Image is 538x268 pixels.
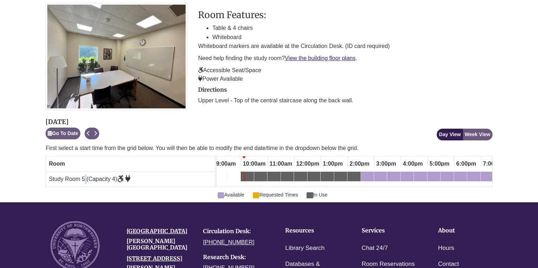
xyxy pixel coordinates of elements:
[401,158,425,170] span: 4:00pm
[198,96,492,105] p: Upper Level - Top of the central staircase along the back wall.
[46,128,80,139] button: Go To Date
[428,158,451,170] span: 5:00pm
[294,172,307,184] a: 12:00pm Wednesday, October 8, 2025 - Study Room 5 - In Use
[285,227,340,234] h4: Resources
[198,87,492,105] div: directions
[203,228,269,235] h4: Circulation Desk:
[321,158,345,170] span: 1:00pm
[285,243,325,253] a: Library Search
[198,10,492,20] h3: Room Features:
[267,172,281,184] a: 11:00am Wednesday, October 8, 2025 - Study Room 5 - In Use
[203,239,254,245] a: [PHONE_NUMBER]
[308,172,320,184] a: 12:30pm Wednesday, October 8, 2025 - Study Room 5 - In Use
[198,10,492,83] div: description
[414,172,427,184] a: 4:30pm Wednesday, October 8, 2025 - Study Room 5 - Available
[437,129,463,140] button: Day View
[198,66,492,83] p: Accessible Seat/Space Power Available
[307,191,327,199] span: In Use
[253,191,298,199] span: Requested Times
[203,254,269,261] h4: Research Desk:
[254,172,267,184] a: 10:30am Wednesday, October 8, 2025 - Study Room 5 - In Use
[438,227,492,234] h4: About
[374,158,398,170] span: 3:00pm
[198,54,492,63] p: Need help finding the study room? .
[294,158,321,170] span: 12:00pm
[387,172,400,184] a: 3:30pm Wednesday, October 8, 2025 - Study Room 5 - Available
[362,227,416,234] h4: Services
[334,172,347,184] a: 1:30pm Wednesday, October 8, 2025 - Study Room 5 - In Use
[46,118,99,125] h2: [DATE]
[212,33,492,42] li: Whiteboard
[212,23,492,33] li: Table & 4 chairs
[481,172,494,184] a: 7:00pm Wednesday, October 8, 2025 - Study Room 5 - Available
[92,128,99,139] button: Next
[463,129,492,140] button: Week View
[348,158,371,170] span: 2:00pm
[374,172,387,184] a: 3:00pm Wednesday, October 8, 2025 - Study Room 5 - Available
[85,128,92,139] button: Previous
[241,158,267,170] span: 10:00am
[46,144,492,152] p: First select a start time from the grid below. You will then be able to modify the end date/time ...
[361,172,374,184] a: 2:30pm Wednesday, October 8, 2025 - Study Room 5 - Available
[268,158,294,170] span: 11:00am
[49,161,65,167] span: Room
[49,176,130,182] span: Study Room 5 (Capacity 4)
[214,158,238,170] span: 9:00am
[347,172,361,184] a: 2:00pm Wednesday, October 8, 2025 - Study Room 5 - In Use
[285,55,356,61] a: View the building floor plans
[198,42,492,50] p: Whiteboard markers are available at the Circulation Desk. (ID card required)
[454,158,478,170] span: 6:00pm
[321,172,334,184] a: 1:00pm Wednesday, October 8, 2025 - Study Room 5 - In Use
[46,3,187,110] img: Study Room 5
[218,191,244,199] span: Available
[127,227,187,235] a: [GEOGRAPHIC_DATA]
[438,243,454,253] a: Hours
[441,172,454,184] a: 5:30pm Wednesday, October 8, 2025 - Study Room 5 - Available
[281,172,294,184] a: 11:30am Wednesday, October 8, 2025 - Study Room 5 - In Use
[481,158,505,170] span: 7:00pm
[427,172,440,184] a: 5:00pm Wednesday, October 8, 2025 - Study Room 5 - Available
[401,172,414,184] a: 4:00pm Wednesday, October 8, 2025 - Study Room 5 - Available
[362,243,388,253] a: Chat 24/7
[454,172,467,184] a: 6:00pm Wednesday, October 8, 2025 - Study Room 5 - Available
[127,238,192,251] h4: [PERSON_NAME][GEOGRAPHIC_DATA]
[241,172,254,184] a: 10:00am Wednesday, October 8, 2025 - Study Room 5 - In Use
[198,87,492,93] h2: Directions
[467,172,480,184] a: 6:30pm Wednesday, October 8, 2025 - Study Room 5 - Available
